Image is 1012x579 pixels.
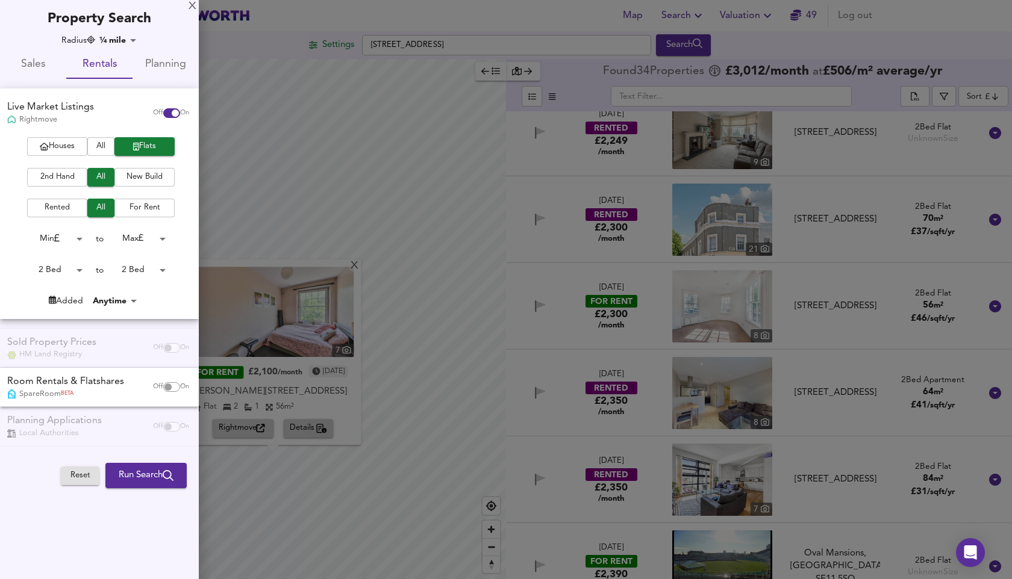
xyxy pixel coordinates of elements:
span: Rented [33,201,81,215]
button: For Rent [114,199,175,217]
span: All [93,201,108,215]
span: 2nd Hand [33,170,81,184]
span: Sales [7,55,59,74]
span: Rentals [73,55,125,74]
div: 2 Bed [20,261,87,279]
span: Planning [140,55,192,74]
div: Open Intercom Messenger [956,538,985,567]
button: New Build [114,168,175,187]
div: Live Market Listings [7,101,94,114]
span: On [180,108,189,118]
button: Reset [61,466,99,485]
span: Houses [33,140,81,153]
span: On [180,382,189,392]
img: Rightmove [7,115,16,125]
div: Rightmove [7,114,94,125]
div: to [96,233,104,245]
span: Reset [67,469,93,483]
span: New Build [120,170,169,184]
img: SpareRoom [8,389,16,399]
div: Anytime [89,295,141,307]
div: ¼ mile [96,34,140,46]
button: 2nd Hand [27,168,87,187]
div: Added [49,295,83,307]
button: Flats [114,137,175,156]
button: All [87,137,114,156]
span: Flats [120,140,169,153]
span: Run Search [119,468,173,483]
div: SpareRoom [7,389,124,400]
div: Max [104,229,170,248]
div: to [96,264,104,276]
div: X [189,2,196,11]
div: Radius [61,34,95,46]
button: Run Search [105,463,187,488]
span: Off [153,382,163,392]
div: 2 Bed [104,261,170,279]
span: Off [153,108,163,118]
span: For Rent [120,201,169,215]
button: All [87,199,114,217]
span: All [93,140,108,153]
button: Rented [27,199,87,217]
span: All [93,170,108,184]
div: Room Rentals & Flatshares [7,375,124,389]
span: BETA [61,390,73,398]
button: All [87,168,114,187]
div: Min [20,229,87,248]
button: Houses [27,137,87,156]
